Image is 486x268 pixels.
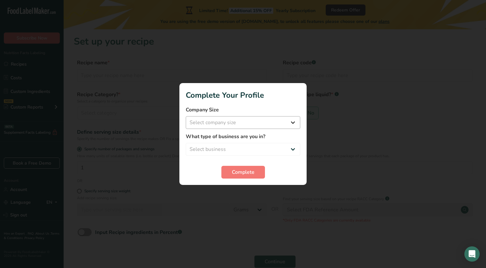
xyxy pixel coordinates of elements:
label: What type of business are you in? [186,133,300,140]
div: Open Intercom Messenger [464,246,480,262]
h1: Complete Your Profile [186,89,300,101]
span: Complete [232,168,254,176]
label: Company Size [186,106,300,114]
button: Complete [221,166,265,179]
